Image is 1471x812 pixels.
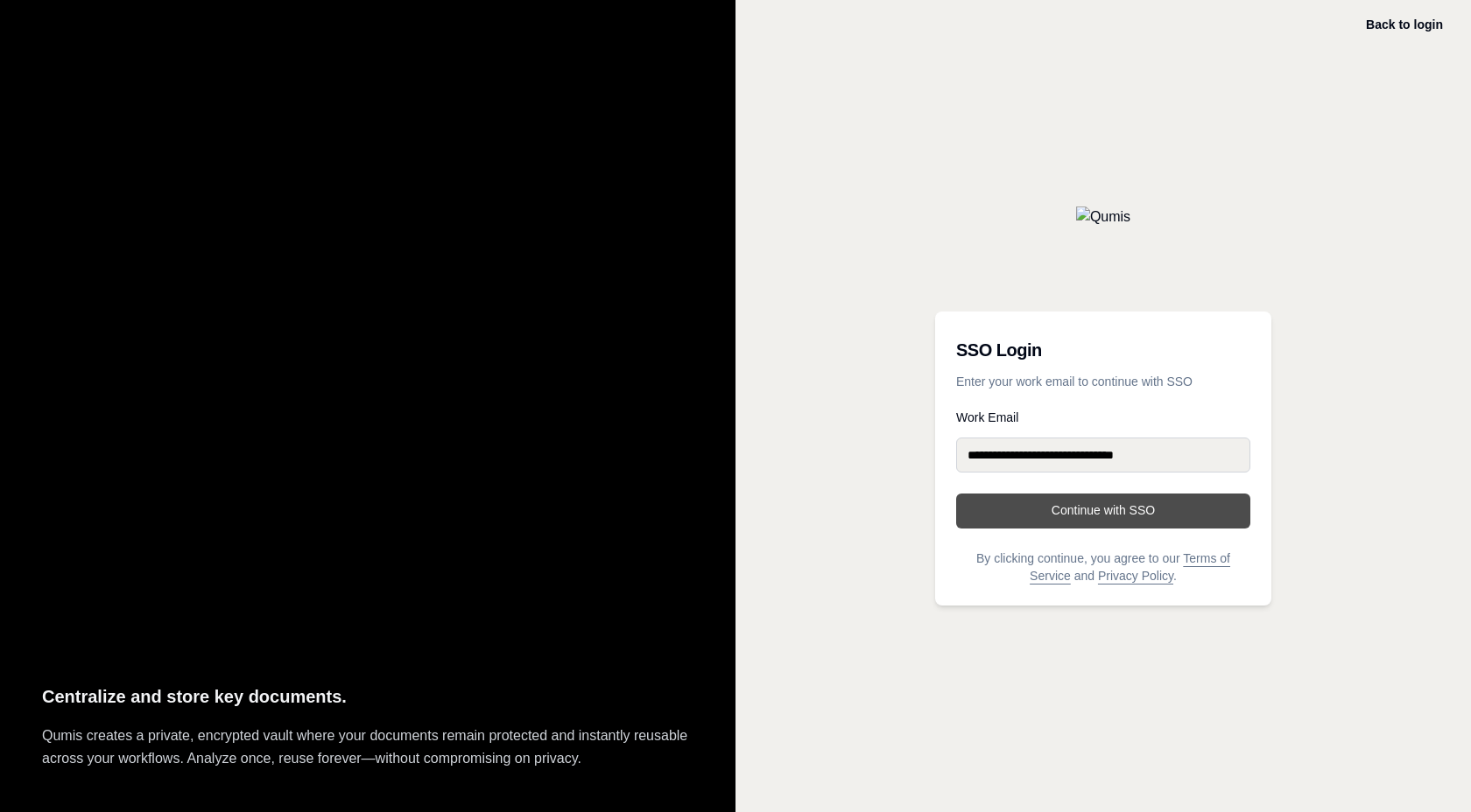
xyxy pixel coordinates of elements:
[956,373,1250,390] p: Enter your work email to continue with SSO
[1098,569,1173,583] a: Privacy Policy
[1366,17,1443,31] a: Back to login
[1076,206,1130,227] img: Qumis
[956,493,1250,528] button: Continue with SSO
[42,724,693,770] p: Qumis creates a private, encrypted vault where your documents remain protected and instantly reus...
[956,549,1250,584] p: By clicking continue, you agree to our and .
[956,411,1250,423] label: Work Email
[42,682,693,711] p: Centralize and store key documents.
[956,332,1250,367] h3: SSO Login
